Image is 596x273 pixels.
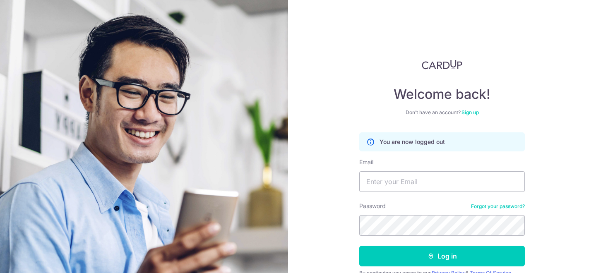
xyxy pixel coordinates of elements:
[359,86,525,103] h4: Welcome back!
[359,246,525,266] button: Log in
[359,202,386,210] label: Password
[471,203,525,210] a: Forgot your password?
[359,171,525,192] input: Enter your Email
[422,60,462,69] img: CardUp Logo
[359,109,525,116] div: Don’t have an account?
[380,138,445,146] p: You are now logged out
[359,158,373,166] label: Email
[461,109,479,115] a: Sign up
